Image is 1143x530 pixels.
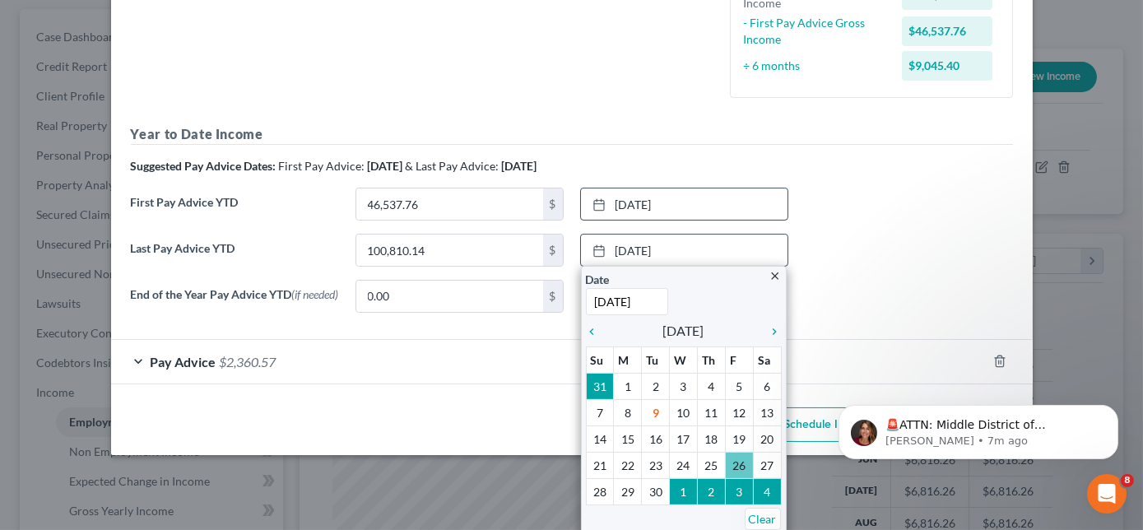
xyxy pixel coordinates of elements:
i: chevron_left [586,325,607,338]
th: Sa [753,346,781,373]
div: $46,537.76 [902,16,992,46]
td: 5 [725,373,753,399]
div: $9,045.40 [902,51,992,81]
a: [DATE] [581,235,788,266]
iframe: Intercom live chat [1087,474,1127,514]
td: 29 [614,478,642,504]
td: 31 [586,373,614,399]
td: 4 [697,373,725,399]
td: 8 [614,399,642,425]
strong: Suggested Pay Advice Dates: [131,159,276,173]
td: 15 [614,425,642,452]
td: 3 [670,373,698,399]
div: $ [543,281,563,312]
strong: [DATE] [502,159,537,173]
input: 1/1/2013 [586,288,668,315]
i: chevron_right [760,325,782,338]
td: 17 [670,425,698,452]
span: Pay Advice [151,354,216,370]
div: $ [543,188,563,220]
i: close [769,270,782,282]
th: Su [586,346,614,373]
td: 26 [725,452,753,478]
td: 19 [725,425,753,452]
td: 1 [614,373,642,399]
div: ÷ 6 months [736,58,894,74]
th: W [670,346,698,373]
a: chevron_right [760,321,782,341]
th: M [614,346,642,373]
div: - First Pay Advice Gross Income [736,15,894,48]
td: 12 [725,399,753,425]
label: First Pay Advice YTD [123,188,347,234]
a: close [769,266,782,285]
span: & Last Pay Advice: [406,159,499,173]
th: Tu [642,346,670,373]
td: 2 [642,373,670,399]
strong: [DATE] [368,159,403,173]
span: [DATE] [663,321,704,341]
td: 3 [725,478,753,504]
iframe: Intercom notifications message [814,370,1143,486]
td: 25 [697,452,725,478]
th: Th [697,346,725,373]
td: 9 [642,399,670,425]
td: 1 [670,478,698,504]
td: 23 [642,452,670,478]
button: Add Schedule I Income [730,407,894,442]
input: 0.00 [356,235,543,266]
td: 2 [697,478,725,504]
td: 20 [753,425,781,452]
td: 13 [753,399,781,425]
td: 4 [753,478,781,504]
td: 22 [614,452,642,478]
a: chevron_left [586,321,607,341]
a: Clear [745,508,781,530]
a: [DATE] [581,188,788,220]
td: 16 [642,425,670,452]
input: 0.00 [356,281,543,312]
td: 11 [697,399,725,425]
td: 27 [753,452,781,478]
td: 7 [586,399,614,425]
label: End of the Year Pay Advice YTD [123,280,347,326]
td: 14 [586,425,614,452]
td: 21 [586,452,614,478]
span: (if needed) [292,287,339,301]
h5: Year to Date Income [131,124,1013,145]
td: 28 [586,478,614,504]
td: 18 [697,425,725,452]
span: 8 [1121,474,1134,487]
label: Last Pay Advice YTD [123,234,347,280]
input: 0.00 [356,188,543,220]
td: 30 [642,478,670,504]
span: $2,360.57 [220,354,276,370]
th: F [725,346,753,373]
td: 6 [753,373,781,399]
div: $ [543,235,563,266]
label: Date [586,271,610,288]
td: 10 [670,399,698,425]
td: 24 [670,452,698,478]
span: First Pay Advice: [279,159,365,173]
